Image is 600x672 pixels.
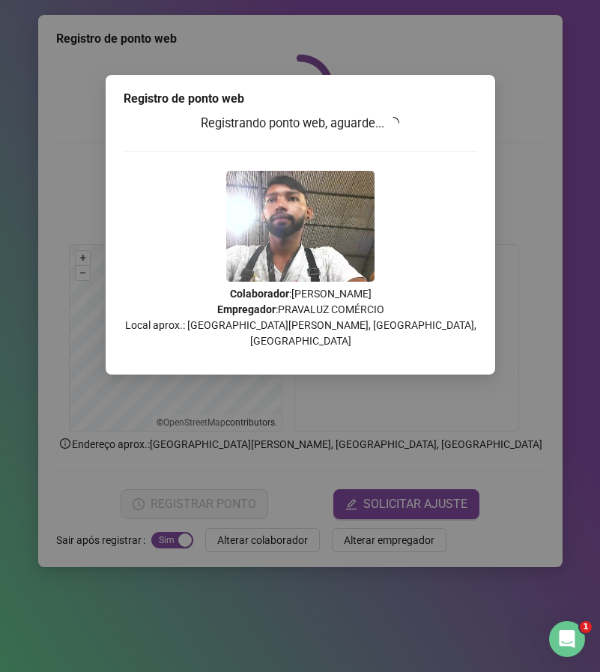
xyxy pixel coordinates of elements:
strong: Empregador [216,303,275,315]
div: Registro de ponto web [124,90,477,108]
iframe: Intercom live chat [549,621,585,657]
p: : [PERSON_NAME] : PRAVALUZ COMÉRCIO Local aprox.: [GEOGRAPHIC_DATA][PERSON_NAME], [GEOGRAPHIC_DAT... [124,286,477,349]
span: 1 [580,621,592,633]
span: loading [387,117,399,129]
img: Z [226,171,375,282]
h3: Registrando ponto web, aguarde... [124,114,477,133]
strong: Colaborador [229,288,288,300]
